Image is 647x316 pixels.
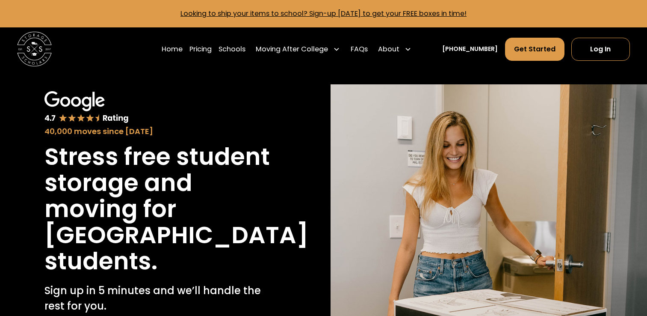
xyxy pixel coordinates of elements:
[17,32,52,66] img: Storage Scholars main logo
[162,37,183,61] a: Home
[571,38,630,61] a: Log In
[44,222,308,248] h1: [GEOGRAPHIC_DATA]
[256,44,328,54] div: Moving After College
[44,144,272,222] h1: Stress free student storage and moving for
[189,37,212,61] a: Pricing
[180,9,467,18] a: Looking to ship your items to school? Sign-up [DATE] to get your FREE boxes in time!
[219,37,245,61] a: Schools
[351,37,368,61] a: FAQs
[378,44,399,54] div: About
[442,45,498,54] a: [PHONE_NUMBER]
[505,38,564,61] a: Get Started
[44,283,272,314] p: Sign up in 5 minutes and we’ll handle the rest for you.
[252,37,343,61] div: Moving After College
[375,37,415,61] div: About
[44,91,129,123] img: Google 4.7 star rating
[44,125,272,137] div: 40,000 moves since [DATE]
[44,248,157,274] h1: students.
